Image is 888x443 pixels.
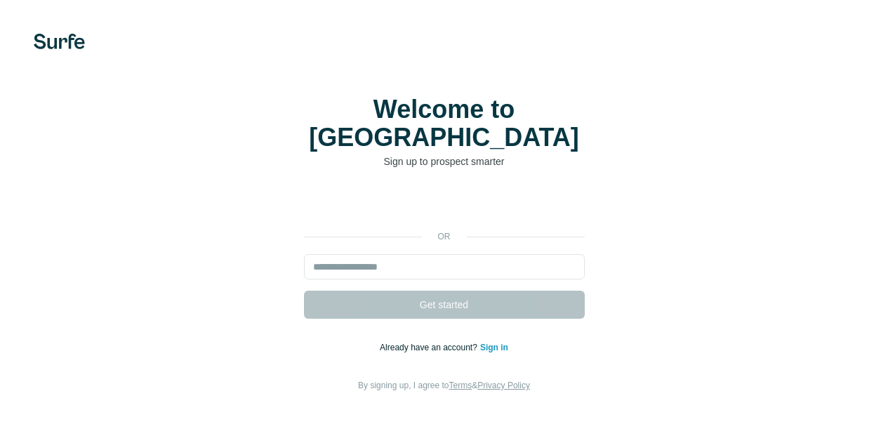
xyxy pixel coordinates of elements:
[304,95,585,152] h1: Welcome to [GEOGRAPHIC_DATA]
[449,381,472,390] a: Terms
[34,34,85,49] img: Surfe's logo
[477,381,530,390] a: Privacy Policy
[480,343,508,352] a: Sign in
[380,343,480,352] span: Already have an account?
[422,230,467,243] p: or
[297,190,592,220] iframe: Sign in with Google Button
[304,154,585,168] p: Sign up to prospect smarter
[358,381,530,390] span: By signing up, I agree to &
